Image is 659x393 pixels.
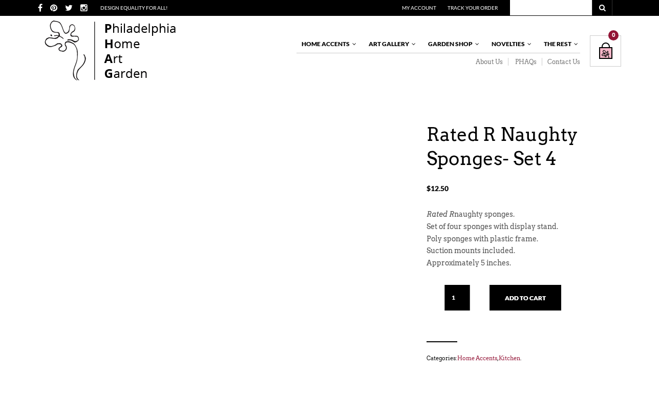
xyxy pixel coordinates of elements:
div: 0 [608,30,619,40]
span: Categories: , . [427,353,621,364]
span: $ [427,184,431,193]
h1: Rated R Naughty Sponges- Set 4 [427,122,621,171]
a: Contact Us [542,58,580,66]
bdi: 12.50 [427,184,449,193]
p: naughty sponges. [427,209,621,221]
a: Kitchen [499,355,520,362]
a: Novelties [486,35,533,53]
a: Art Gallery [364,35,417,53]
button: Add to cart [490,285,561,311]
a: Garden Shop [423,35,480,53]
a: Home Accents [296,35,357,53]
a: PHAQs [508,58,542,66]
em: Rated R [427,210,454,218]
p: Set of four sponges with display stand. [427,221,621,233]
a: Home Accents [457,355,497,362]
p: Suction mounts included. [427,245,621,257]
a: Track Your Order [448,5,498,11]
a: About Us [469,58,508,66]
a: My Account [402,5,436,11]
a: The Rest [539,35,579,53]
p: Poly sponges with plastic frame. [427,233,621,245]
p: Approximately 5 inches. [427,257,621,270]
input: Qty [444,285,470,311]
